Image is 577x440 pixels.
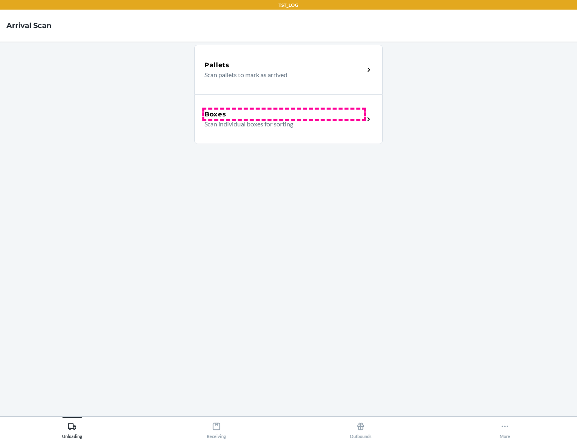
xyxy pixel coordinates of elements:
[194,94,383,144] a: BoxesScan individual boxes for sorting
[144,417,288,439] button: Receiving
[204,60,230,70] h5: Pallets
[6,20,51,31] h4: Arrival Scan
[194,45,383,94] a: PalletsScan pallets to mark as arrived
[204,70,358,80] p: Scan pallets to mark as arrived
[433,417,577,439] button: More
[500,419,510,439] div: More
[207,419,226,439] div: Receiving
[288,417,433,439] button: Outbounds
[204,110,226,119] h5: Boxes
[62,419,82,439] div: Unloading
[350,419,371,439] div: Outbounds
[278,2,299,9] p: TST_LOG
[204,119,358,129] p: Scan individual boxes for sorting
